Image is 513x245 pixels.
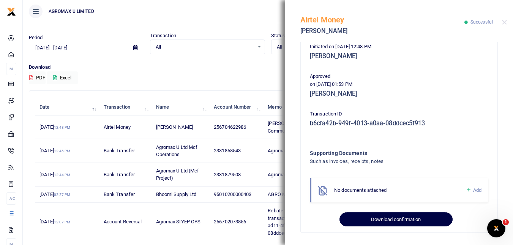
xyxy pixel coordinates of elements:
[39,148,70,153] span: [DATE]
[214,172,241,177] span: 2331879508
[150,32,176,40] label: Transaction
[152,99,210,115] th: Name: activate to sort column ascending
[214,148,241,153] span: 2331858543
[466,186,481,194] a: Add
[271,32,286,40] label: Status
[310,73,488,81] p: Approved
[6,63,16,75] li: M
[29,63,507,71] p: Download
[39,219,70,224] span: [DATE]
[29,71,46,84] button: PDF
[310,43,488,51] p: Initiated on [DATE] 12:48 PM
[156,219,201,224] span: Agromax SIYEP OPS
[310,52,488,60] h5: [PERSON_NAME]
[300,27,464,35] h5: [PERSON_NAME]
[310,90,488,98] h5: [PERSON_NAME]
[264,99,332,115] th: Memo: activate to sort column ascending
[268,208,325,236] span: Rebate UGX 101100.00 for transaction d64333ab-ad11-4f9e-9f73-08ddcec5f913
[39,191,70,197] span: [DATE]
[54,220,71,224] small: 12:07 PM
[503,219,509,225] span: 1
[54,173,71,177] small: 12:44 PM
[268,172,299,177] span: Agromax U Ltd
[39,124,70,130] span: [DATE]
[310,120,488,127] h5: b6cfa42b-949f-4013-a0aa-08ddcec5f913
[104,124,131,130] span: Airtel Money
[156,168,199,181] span: Agromax U Ltd (Mcf Project)
[54,149,71,153] small: 12:46 PM
[268,148,299,153] span: Agromax u Ltd
[7,8,16,14] a: logo-small logo-large logo-large
[339,212,452,227] button: Download confirmation
[214,124,246,130] span: 256704622986
[29,41,127,54] input: select period
[310,81,488,89] p: on [DATE] 01:53 PM
[268,191,322,197] span: AGRO MAX STATIONERY
[156,191,197,197] span: Bhoomi Supply Ltd
[7,7,16,16] img: logo-small
[104,172,135,177] span: Bank Transfer
[310,157,458,166] h4: Such as invoices, receipts, notes
[156,144,198,158] span: Agromax U Ltd Mcf Operations
[46,8,97,15] span: AGROMAX U LIMITED
[214,191,251,197] span: 95010200000403
[104,191,135,197] span: Bank Transfer
[277,43,375,51] span: All
[334,187,387,193] span: No documents attached
[502,20,507,25] button: Close
[156,124,193,130] span: [PERSON_NAME]
[35,99,99,115] th: Date: activate to sort column descending
[310,110,488,118] p: Transaction ID
[104,148,135,153] span: Bank Transfer
[210,99,264,115] th: Account Number: activate to sort column ascending
[29,34,43,41] label: Period
[268,120,327,134] span: [PERSON_NAME] Communication facilitation
[156,43,254,51] span: All
[104,219,142,224] span: Account Reversal
[99,99,152,115] th: Transaction: activate to sort column ascending
[310,149,458,157] h4: Supporting Documents
[214,219,246,224] span: 256702073856
[54,125,71,130] small: 12:48 PM
[487,219,505,237] iframe: Intercom live chat
[39,172,70,177] span: [DATE]
[47,71,78,84] button: Excel
[470,19,493,25] span: Successful
[54,193,71,197] small: 02:27 PM
[6,192,16,205] li: Ac
[300,15,464,24] h5: Airtel Money
[473,187,481,193] span: Add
